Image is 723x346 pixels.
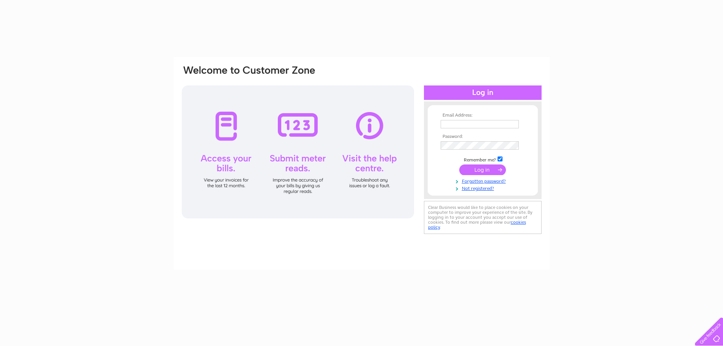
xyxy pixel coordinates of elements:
a: cookies policy [428,220,526,230]
a: Not registered? [441,184,527,191]
input: Submit [459,164,506,175]
th: Email Address: [439,113,527,118]
div: Clear Business would like to place cookies on your computer to improve your experience of the sit... [424,201,542,234]
th: Password: [439,134,527,139]
td: Remember me? [439,155,527,163]
a: Forgotten password? [441,177,527,184]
